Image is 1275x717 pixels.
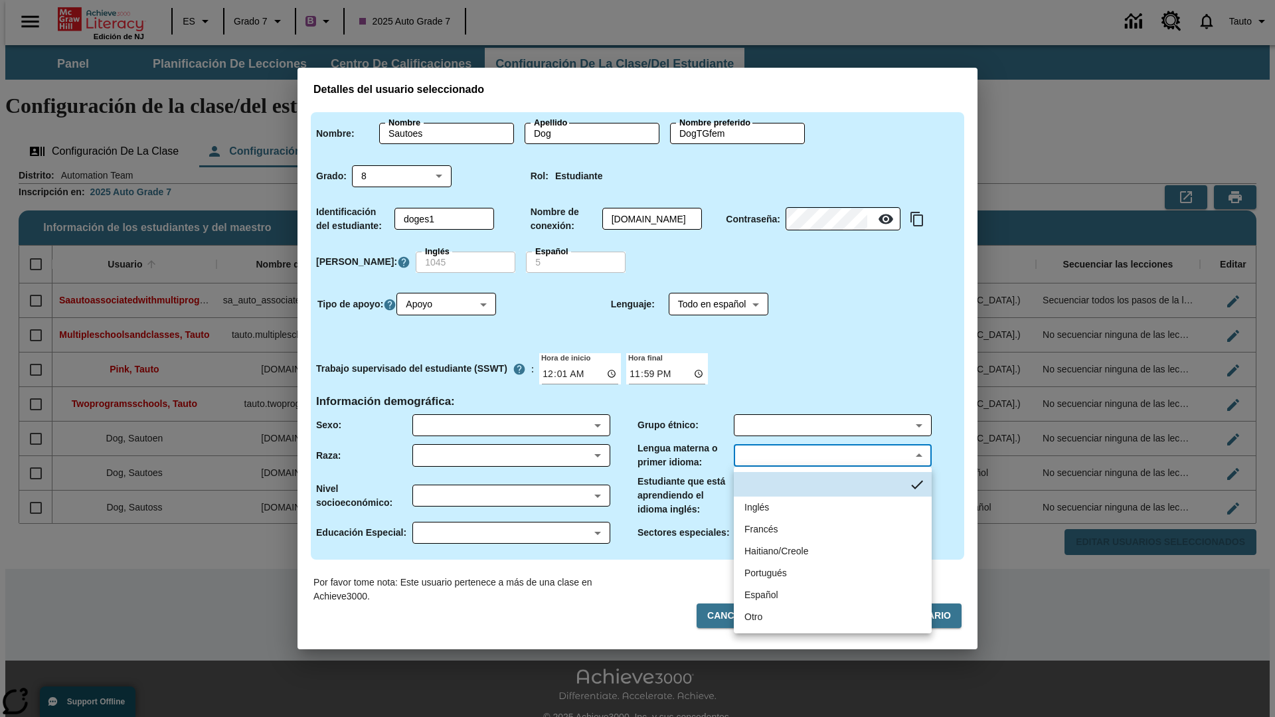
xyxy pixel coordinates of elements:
[744,566,787,580] div: Portugués
[734,606,932,628] li: Otro
[744,588,778,602] div: Español
[734,540,932,562] li: Haitiano/Creole
[734,472,932,497] li: no hay elementos seleccionados
[734,518,932,540] li: Francés
[734,584,932,606] li: Español
[734,562,932,584] li: Portugués
[744,544,809,558] div: Haitiano/Creole
[744,501,769,515] div: Inglés
[734,497,932,518] li: Inglés
[744,522,778,536] div: Francés
[744,610,762,624] div: Otro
